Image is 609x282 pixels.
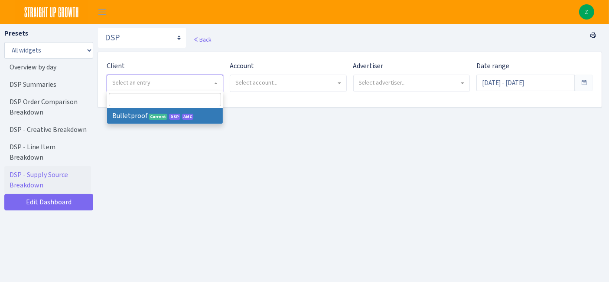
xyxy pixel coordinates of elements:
span: DSP [169,114,180,120]
span: Select advertiser... [359,79,406,87]
label: Client [107,61,125,71]
a: DSP Order Comparison Breakdown [4,93,91,121]
button: Toggle navigation [91,5,113,19]
a: DSP - Supply Source Breakdown [4,166,91,194]
label: Presets [4,28,28,39]
span: Current [149,114,167,120]
label: Account [230,61,254,71]
a: Z [579,4,594,20]
a: DSP Summaries [4,76,91,93]
span: Select account... [235,79,277,87]
label: Advertiser [353,61,384,71]
a: Overview by day [4,59,91,76]
a: DSP - Creative Breakdown [4,121,91,138]
a: Back [193,36,211,43]
li: Bulletproof [107,108,223,124]
label: Date range [476,61,509,71]
span: Select an entry [112,79,150,87]
a: DSP - Line Item Breakdown [4,138,91,166]
img: Zach Belous [579,4,594,20]
a: Edit Dashboard [4,194,93,210]
span: AMC [182,114,193,120]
